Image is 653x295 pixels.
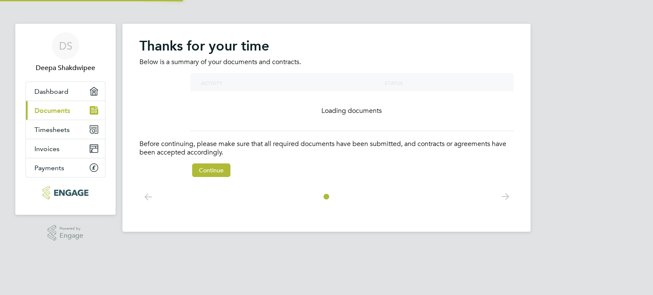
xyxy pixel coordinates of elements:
[139,37,514,54] h2: Thanks for your time
[26,82,105,101] a: Dashboard
[34,126,70,134] span: Timesheets
[34,107,70,115] span: Documents
[34,87,68,96] span: Dashboard
[139,140,514,157] p: Before continuing, please make sure that all required documents have been submitted, and contract...
[26,120,105,139] a: Timesheets
[26,63,105,73] span: Deepa Shakdwipee
[26,32,105,73] a: DSDeepa Shakdwipee
[192,163,230,177] button: Continue
[60,232,83,239] span: Engage
[60,225,83,232] span: Powered by
[26,101,105,120] a: Documents
[43,186,88,199] img: xede-logo-retina.png
[26,186,105,199] a: Go to home page
[48,225,84,241] a: Powered byEngage
[26,158,105,177] a: Payments
[26,139,105,158] a: Invoices
[59,40,72,51] span: DS
[139,58,514,67] p: Below is a summary of your documents and contracts.
[34,145,60,153] span: Invoices
[15,24,116,215] nav: Main navigation
[34,164,64,172] span: Payments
